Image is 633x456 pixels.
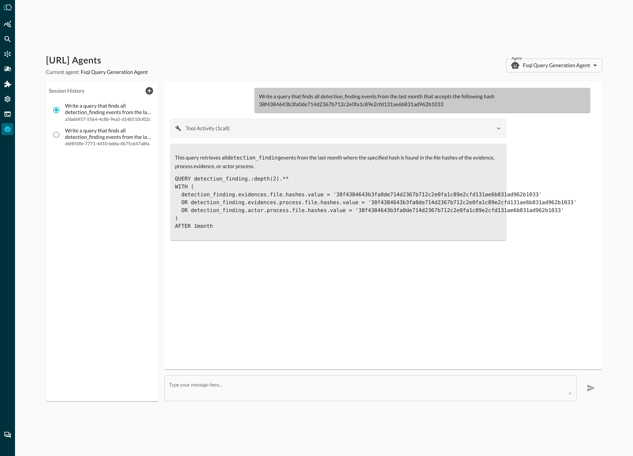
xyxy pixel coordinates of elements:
legend: Session History [49,87,84,95]
div: Chat [2,429,14,441]
p: Tool Activity ( 1 call ) [186,125,230,132]
h1: [URL] Agents [46,55,148,67]
p: Write a query that finds all detection_finding events from the last month that accepts the follow... [259,92,586,108]
label: Agent [511,55,522,62]
div: Pipelines [2,63,14,75]
code: detection_finding [227,155,281,161]
button: New Chat [143,85,155,97]
div: Summary Insights [2,18,14,30]
p: This query retrieves all events from the last month where the specified hash is found in the file... [175,154,502,170]
div: Query Agent [2,123,14,135]
button: Tool Activity (1call) [175,124,501,133]
span: a5bdd457-5564-4c8b-9ea5-d14b510cf02c [65,116,151,123]
p: Fsql Query Generation Agent [523,62,590,69]
div: Federated Search [2,33,14,45]
p: Write a query that finds all detection_finding events from the last month [65,128,151,140]
div: Addons [2,78,14,90]
span: d6f850fe-7771-4410-bdda-4b75c647a8fa [65,140,151,147]
p: Current agent: [46,68,148,76]
div: Connectors [2,48,14,60]
p: Write a query that finds all detection_finding events from the last month that accepts the follow... [65,103,151,116]
div: Settings [2,93,14,105]
div: FSQL [2,108,14,120]
span: Fsql Query Generation Agent [81,69,148,75]
code: QUERY detection_finding.:depth(2).** WITH ( detection_finding.evidences.file.hashes.value = '38f4... [175,176,576,229]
